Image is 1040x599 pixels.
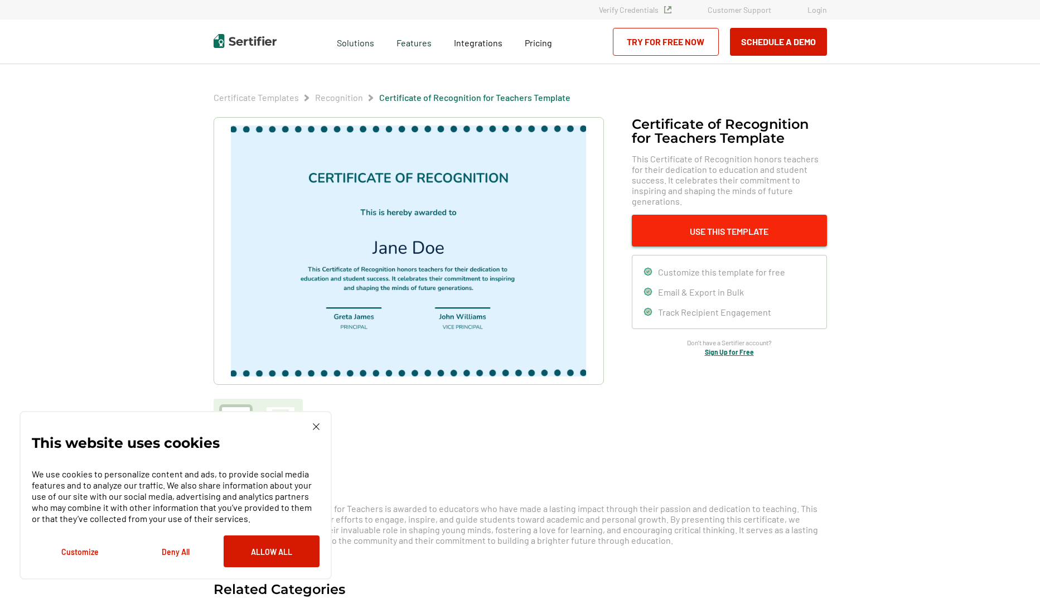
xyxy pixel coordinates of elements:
[658,307,771,317] span: Track Recipient Engagement
[664,6,671,13] img: Verified
[454,35,502,49] a: Integrations
[525,37,552,48] span: Pricing
[214,92,570,103] div: Breadcrumb
[128,535,224,567] button: Deny All
[32,468,320,524] p: We use cookies to personalize content and ads, to provide social media features and to analyze ou...
[313,423,320,430] img: Cookie Popup Close
[984,545,1040,599] iframe: Chat Widget
[687,337,772,348] span: Don’t have a Sertifier account?
[658,267,785,277] span: Customize this template for free
[454,37,502,48] span: Integrations
[32,437,220,448] p: This website uses cookies
[708,5,771,15] a: Customer Support
[379,92,570,103] a: Certificate of Recognition for Teachers Template
[214,92,299,103] a: Certificate Templates
[224,535,320,567] button: Allow All
[315,92,363,103] a: Recognition
[807,5,827,15] a: Login
[525,35,552,49] a: Pricing
[214,34,277,48] img: Sertifier | Digital Credentialing Platform
[730,28,827,56] button: Schedule a Demo
[705,348,754,356] a: Sign Up for Free
[214,503,818,545] span: The Certificate of Recognition for Teachers is awarded to educators who have made a lasting impac...
[632,153,827,206] span: This Certificate of Recognition honors teachers for their dedication to education and student suc...
[613,28,719,56] a: Try for Free Now
[32,535,128,567] button: Customize
[337,35,374,49] span: Solutions
[231,125,586,376] img: Certificate of Recognition for Teachers Template
[632,117,827,145] h1: Certificate of Recognition for Teachers Template
[658,287,744,297] span: Email & Export in Bulk
[396,35,432,49] span: Features
[214,582,345,596] h2: Related Categories
[632,215,827,247] button: Use This Template
[599,5,671,15] a: Verify Credentials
